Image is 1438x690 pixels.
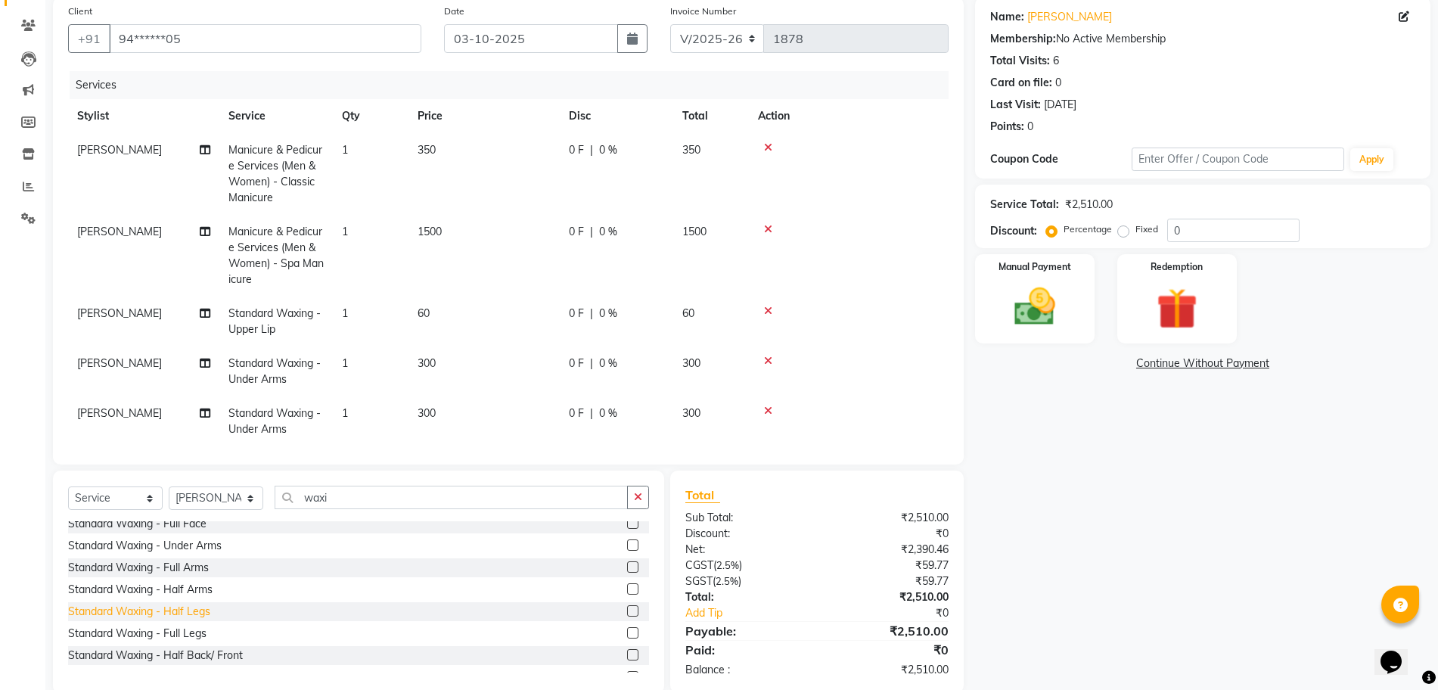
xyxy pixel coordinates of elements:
[569,356,584,371] span: 0 F
[674,641,817,659] div: Paid:
[1055,75,1061,91] div: 0
[599,142,617,158] span: 0 %
[674,558,817,573] div: ( )
[560,99,673,133] th: Disc
[418,356,436,370] span: 300
[1064,222,1112,236] label: Percentage
[990,75,1052,91] div: Card on file:
[342,306,348,320] span: 1
[444,5,464,18] label: Date
[674,526,817,542] div: Discount:
[674,662,817,678] div: Balance :
[599,224,617,240] span: 0 %
[673,99,749,133] th: Total
[990,197,1059,213] div: Service Total:
[70,71,960,99] div: Services
[1144,283,1210,334] img: _gift.svg
[342,406,348,420] span: 1
[990,53,1050,69] div: Total Visits:
[590,356,593,371] span: |
[674,573,817,589] div: ( )
[342,143,348,157] span: 1
[1374,629,1423,675] iframe: chat widget
[990,119,1024,135] div: Points:
[840,605,960,621] div: ₹0
[68,516,207,532] div: Standard Waxing - Full Face
[408,99,560,133] th: Price
[590,224,593,240] span: |
[990,151,1132,167] div: Coupon Code
[228,406,321,436] span: Standard Waxing - Under Arms
[817,662,960,678] div: ₹2,510.00
[569,142,584,158] span: 0 F
[978,356,1427,371] a: Continue Without Payment
[682,143,700,157] span: 350
[716,559,739,571] span: 2.5%
[590,306,593,322] span: |
[674,542,817,558] div: Net:
[68,538,222,554] div: Standard Waxing - Under Arms
[275,486,628,509] input: Search or Scan
[674,510,817,526] div: Sub Total:
[990,31,1056,47] div: Membership:
[682,406,700,420] span: 300
[990,9,1024,25] div: Name:
[817,510,960,526] div: ₹2,510.00
[68,560,209,576] div: Standard Waxing - Full Arms
[228,356,321,386] span: Standard Waxing - Under Arms
[716,575,738,587] span: 2.5%
[685,574,713,588] span: SGST
[228,143,322,204] span: Manicure & Pedicure Services (Men & Women) - Classic Manicure
[109,24,421,53] input: Search by Name/Mobile/Email/Code
[685,487,720,503] span: Total
[68,99,219,133] th: Stylist
[599,306,617,322] span: 0 %
[1132,148,1344,171] input: Enter Offer / Coupon Code
[749,99,949,133] th: Action
[228,306,321,336] span: Standard Waxing - Upper Lip
[682,225,707,238] span: 1500
[682,356,700,370] span: 300
[77,225,162,238] span: [PERSON_NAME]
[674,622,817,640] div: Payable:
[68,626,207,642] div: Standard Waxing - Full Legs
[817,558,960,573] div: ₹59.77
[1151,260,1203,274] label: Redemption
[77,356,162,370] span: [PERSON_NAME]
[999,260,1071,274] label: Manual Payment
[68,604,210,620] div: Standard Waxing - Half Legs
[77,143,162,157] span: [PERSON_NAME]
[682,306,694,320] span: 60
[817,573,960,589] div: ₹59.77
[1065,197,1113,213] div: ₹2,510.00
[1350,148,1393,171] button: Apply
[674,605,841,621] a: Add Tip
[590,142,593,158] span: |
[68,5,92,18] label: Client
[599,406,617,421] span: 0 %
[342,356,348,370] span: 1
[599,356,617,371] span: 0 %
[219,99,333,133] th: Service
[418,143,436,157] span: 350
[990,223,1037,239] div: Discount:
[77,306,162,320] span: [PERSON_NAME]
[333,99,408,133] th: Qty
[68,648,243,664] div: Standard Waxing - Half Back/ Front
[228,225,324,286] span: Manicure & Pedicure Services (Men & Women) - Spa Manicure
[817,641,960,659] div: ₹0
[990,97,1041,113] div: Last Visit:
[68,670,239,685] div: Standard Waxing - Full Back/ Front
[418,306,430,320] span: 60
[674,589,817,605] div: Total:
[1027,119,1033,135] div: 0
[590,406,593,421] span: |
[342,225,348,238] span: 1
[77,406,162,420] span: [PERSON_NAME]
[1135,222,1158,236] label: Fixed
[990,31,1415,47] div: No Active Membership
[817,589,960,605] div: ₹2,510.00
[817,526,960,542] div: ₹0
[1002,283,1068,331] img: _cash.svg
[1053,53,1059,69] div: 6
